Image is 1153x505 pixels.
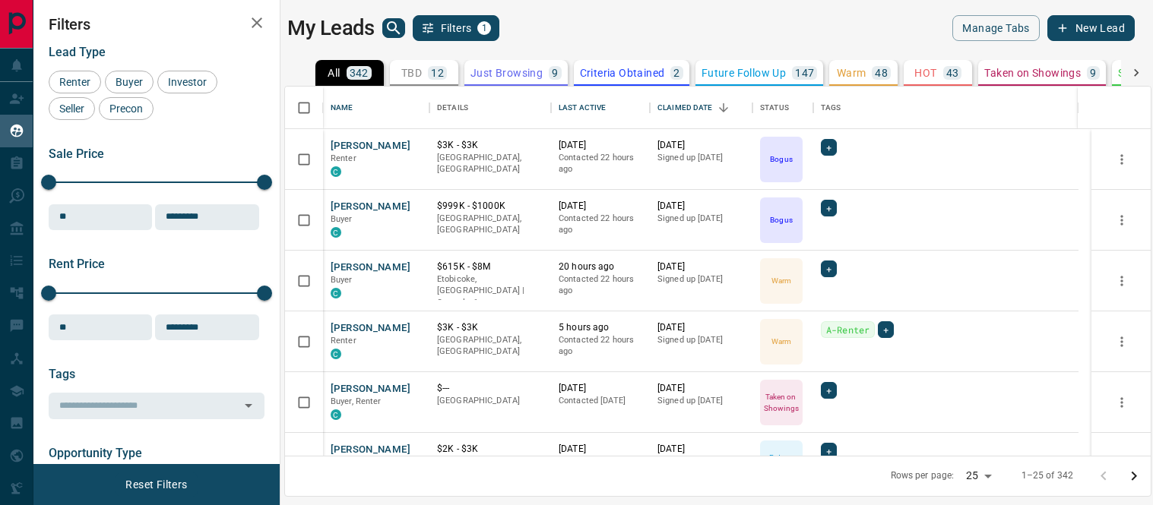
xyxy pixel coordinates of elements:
button: more [1110,148,1133,171]
div: Name [331,87,353,129]
p: Contacted 22 hours ago [559,273,642,297]
div: 25 [960,465,996,487]
p: Taken on Showings [984,68,1081,78]
button: Sort [713,97,734,118]
div: Last Active [551,87,650,129]
p: Signed up [DATE] [657,395,745,407]
p: Future Follow Up [702,68,786,78]
p: 48 [875,68,888,78]
button: more [1110,452,1133,475]
div: condos.ca [331,288,341,298]
span: Renter [331,336,356,346]
button: [PERSON_NAME] [331,200,410,214]
span: + [826,200,831,216]
p: [DATE] [657,382,745,395]
span: Precon [104,103,148,115]
p: Bogus [770,153,792,165]
div: + [821,200,837,216]
div: Status [760,87,789,129]
p: [GEOGRAPHIC_DATA], [GEOGRAPHIC_DATA] [437,213,543,236]
span: Investor [163,76,212,88]
span: Lead Type [49,45,106,59]
p: [DATE] [657,260,745,273]
p: [DATE] [559,443,642,456]
p: Signed up [DATE] [657,334,745,346]
p: 147 [795,68,814,78]
span: Sale Price [49,147,104,161]
div: condos.ca [331,166,341,177]
p: 9 [552,68,558,78]
button: New Lead [1047,15,1135,41]
p: Future Follow Up [762,452,801,475]
div: + [878,321,894,338]
button: more [1110,209,1133,232]
p: $2K - $3K [437,443,543,456]
span: Buyer [331,214,353,224]
h2: Filters [49,15,264,33]
button: more [1110,270,1133,292]
div: condos.ca [331,227,341,238]
p: Contacted [DATE] [559,395,642,407]
p: Etobicoke, [GEOGRAPHIC_DATA] [437,456,543,479]
p: Contacted 22 hours ago [559,334,642,358]
h1: My Leads [287,16,375,40]
p: $999K - $1000K [437,200,543,213]
button: Filters1 [413,15,500,41]
div: condos.ca [331,349,341,359]
span: A-Renter [826,322,870,337]
div: condos.ca [331,409,341,420]
p: [DATE] [657,139,745,152]
div: Claimed Date [650,87,752,129]
p: Rows per page: [891,469,955,482]
span: 1 [479,23,489,33]
div: + [821,139,837,156]
p: Signed up [DATE] [657,456,745,468]
span: Rent Price [49,257,105,271]
p: 9 [1090,68,1096,78]
div: Renter [49,71,101,93]
p: 43 [946,68,959,78]
button: more [1110,330,1133,353]
div: + [821,443,837,459]
span: Renter [331,153,356,163]
p: [DATE] [657,321,745,334]
p: 2 [673,68,679,78]
div: Details [437,87,468,129]
p: Warm [837,68,866,78]
div: + [821,382,837,399]
span: Tags [49,367,75,381]
p: Just Browsing [470,68,543,78]
p: [GEOGRAPHIC_DATA] [437,395,543,407]
p: 12 [431,68,444,78]
div: Seller [49,97,95,120]
p: Signed up [DATE] [657,152,745,164]
button: [PERSON_NAME] [331,139,410,153]
p: $3K - $3K [437,139,543,152]
p: HOT [914,68,936,78]
p: $615K - $8M [437,260,543,273]
div: Details [429,87,551,129]
button: more [1110,391,1133,414]
span: + [883,322,889,337]
p: Signed up [DATE] [657,213,745,225]
button: [PERSON_NAME] [331,443,410,457]
div: Last Active [559,87,606,129]
p: Warm [771,336,791,347]
div: Investor [157,71,217,93]
p: Criteria Obtained [580,68,665,78]
span: Buyer [331,275,353,285]
p: [DATE] [657,200,745,213]
button: [PERSON_NAME] [331,382,410,396]
p: Contacted 22 hours ago [559,152,642,175]
span: Opportunity Type [49,446,142,460]
div: Claimed Date [657,87,713,129]
p: Taken on Showings [762,391,801,414]
p: Warm [771,275,791,286]
div: Status [752,87,813,129]
button: [PERSON_NAME] [331,321,410,336]
p: [GEOGRAPHIC_DATA], [GEOGRAPHIC_DATA] [437,334,543,358]
p: [DATE] [559,382,642,395]
button: Open [238,395,259,416]
p: $--- [437,382,543,395]
span: + [826,383,831,398]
